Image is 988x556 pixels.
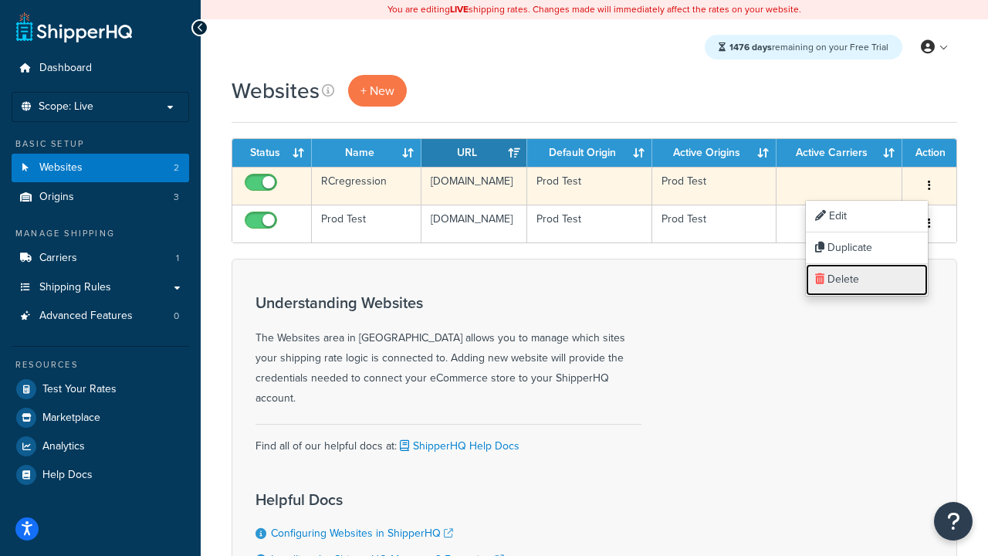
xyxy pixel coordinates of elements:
a: Configuring Websites in ShipperHQ [271,525,453,541]
td: Prod Test [652,205,777,242]
div: Manage Shipping [12,227,189,240]
b: LIVE [450,2,469,16]
span: + New [360,82,394,100]
a: ShipperHQ Home [16,12,132,42]
span: Marketplace [42,412,100,425]
a: Edit [806,201,928,232]
th: Active Carriers: activate to sort column ascending [777,139,902,167]
span: 3 [174,191,179,204]
button: Open Resource Center [934,502,973,541]
li: Origins [12,183,189,212]
a: Test Your Rates [12,375,189,403]
a: Help Docs [12,461,189,489]
span: 0 [174,310,179,323]
h3: Helpful Docs [255,491,533,508]
span: Test Your Rates [42,383,117,396]
a: + New [348,75,407,107]
th: Status: activate to sort column ascending [232,139,312,167]
span: Carriers [39,252,77,265]
span: Origins [39,191,74,204]
span: Advanced Features [39,310,133,323]
span: Help Docs [42,469,93,482]
td: [DOMAIN_NAME] [421,205,527,242]
a: Advanced Features 0 [12,302,189,331]
strong: 1476 days [729,40,772,54]
a: Analytics [12,432,189,460]
td: Prod Test [312,205,421,242]
td: Prod Test [527,167,651,205]
li: Websites [12,154,189,182]
span: Analytics [42,440,85,453]
span: Scope: Live [39,100,93,114]
a: ShipperHQ Help Docs [397,438,519,454]
th: Action [902,139,956,167]
a: Carriers 1 [12,244,189,273]
a: Delete [806,264,928,296]
th: Name: activate to sort column ascending [312,139,421,167]
div: The Websites area in [GEOGRAPHIC_DATA] allows you to manage which sites your shipping rate logic ... [255,294,641,409]
a: Shipping Rules [12,273,189,302]
h1: Websites [232,76,320,106]
span: Dashboard [39,62,92,75]
li: Carriers [12,244,189,273]
li: Advanced Features [12,302,189,331]
th: URL: activate to sort column ascending [421,139,527,167]
td: RCregression [312,167,421,205]
th: Active Origins: activate to sort column ascending [652,139,777,167]
div: remaining on your Free Trial [705,35,902,59]
div: Find all of our helpful docs at: [255,424,641,456]
a: Origins 3 [12,183,189,212]
span: 1 [176,252,179,265]
h3: Understanding Websites [255,294,641,311]
td: Prod Test [652,167,777,205]
a: Duplicate [806,232,928,264]
div: Basic Setup [12,137,189,151]
span: 2 [174,161,179,175]
span: Shipping Rules [39,281,111,294]
td: Prod Test [527,205,651,242]
td: [DOMAIN_NAME] [421,167,527,205]
th: Default Origin: activate to sort column ascending [527,139,651,167]
a: Dashboard [12,54,189,83]
div: Resources [12,358,189,371]
a: Marketplace [12,404,189,432]
a: Websites 2 [12,154,189,182]
span: Websites [39,161,83,175]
